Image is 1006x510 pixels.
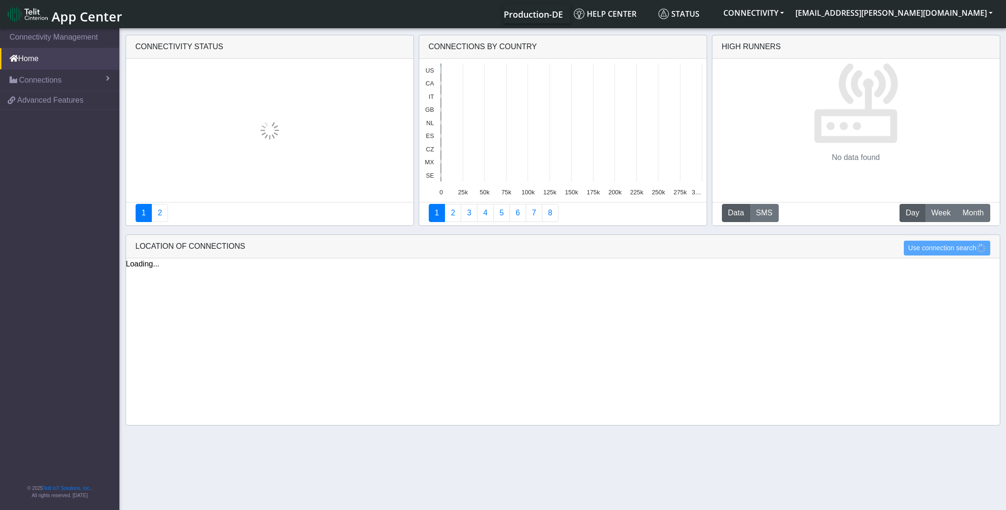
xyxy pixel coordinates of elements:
button: Data [722,204,751,222]
div: Connections By Country [419,35,707,59]
a: 14 Days Trend [509,204,526,222]
text: 200k [608,189,622,196]
text: 250k [652,189,665,196]
text: NL [426,119,434,127]
a: Not Connected for 30 days [542,204,559,222]
a: Usage by Carrier [493,204,510,222]
a: Carrier [445,204,461,222]
text: 275k [673,189,687,196]
img: No data found [813,59,899,144]
text: 50k [479,189,489,196]
text: SE [425,172,434,179]
span: Connections [19,74,62,86]
nav: Summary paging [429,204,697,222]
text: CA [425,80,434,87]
text: GB [425,106,434,113]
button: [EMAIL_ADDRESS][PERSON_NAME][DOMAIN_NAME] [790,4,998,21]
nav: Summary paging [136,204,404,222]
img: knowledge.svg [574,9,584,19]
text: CZ [425,146,434,153]
a: Telit IoT Solutions, Inc. [43,486,91,491]
span: App Center [52,8,122,25]
a: Usage per Country [461,204,477,222]
div: Loading... [126,258,1000,270]
button: Day [900,204,925,222]
button: Month [956,204,990,222]
text: 125k [543,189,556,196]
text: ES [425,132,434,139]
a: Status [655,4,718,23]
span: Month [963,207,984,219]
span: Status [658,9,699,19]
text: 75k [501,189,511,196]
span: Help center [574,9,636,19]
button: CONNECTIVITY [718,4,790,21]
div: LOCATION OF CONNECTIONS [126,235,1000,258]
a: Connections By Carrier [477,204,494,222]
text: 3… [691,189,701,196]
div: Connectivity status [126,35,413,59]
a: Connections By Country [429,204,445,222]
text: IT [428,93,434,100]
p: No data found [832,152,880,163]
span: Week [931,207,951,219]
text: 225k [630,189,643,196]
a: Deployment status [151,204,168,222]
a: App Center [8,4,121,24]
img: loading.gif [260,121,279,140]
button: Week [925,204,957,222]
text: US [425,67,434,74]
img: status.svg [658,9,669,19]
span: Advanced Features [17,95,84,106]
text: 150k [565,189,578,196]
text: 0 [439,189,443,196]
img: loading [976,244,986,253]
div: High Runners [722,41,781,53]
a: Help center [570,4,655,23]
span: Day [906,207,919,219]
text: 175k [586,189,600,196]
button: SMS [750,204,779,222]
text: 25k [458,189,468,196]
a: Your current platform instance [503,4,562,23]
span: Production-DE [504,9,563,20]
a: Connectivity status [136,204,152,222]
text: MX [424,159,434,166]
button: Use connection search [904,241,990,255]
text: 100k [521,189,535,196]
a: Zero Session [526,204,542,222]
img: logo-telit-cinterion-gw-new.png [8,7,48,22]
